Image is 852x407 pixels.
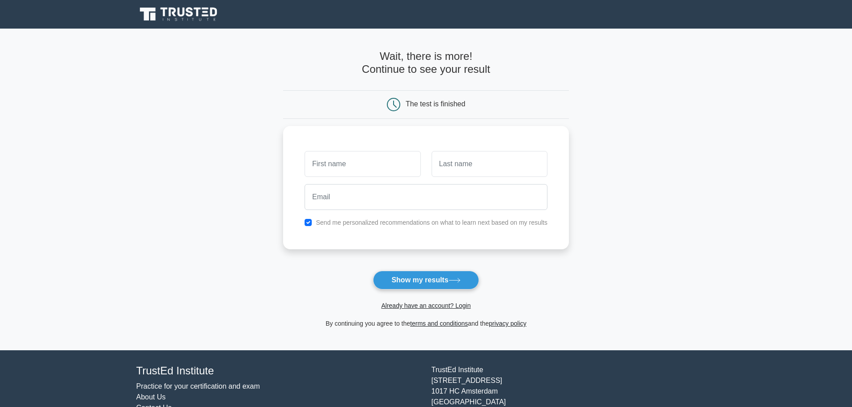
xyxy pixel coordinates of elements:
a: terms and conditions [410,320,468,327]
a: privacy policy [489,320,526,327]
div: By continuing you agree to the and the [278,318,574,329]
a: Already have an account? Login [381,302,471,309]
div: The test is finished [406,100,465,108]
a: About Us [136,393,166,401]
h4: Wait, there is more! Continue to see your result [283,50,569,76]
input: First name [305,151,420,177]
input: Last name [432,151,547,177]
input: Email [305,184,547,210]
h4: TrustEd Institute [136,365,421,378]
button: Show my results [373,271,479,290]
a: Practice for your certification and exam [136,382,260,390]
label: Send me personalized recommendations on what to learn next based on my results [316,219,547,226]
